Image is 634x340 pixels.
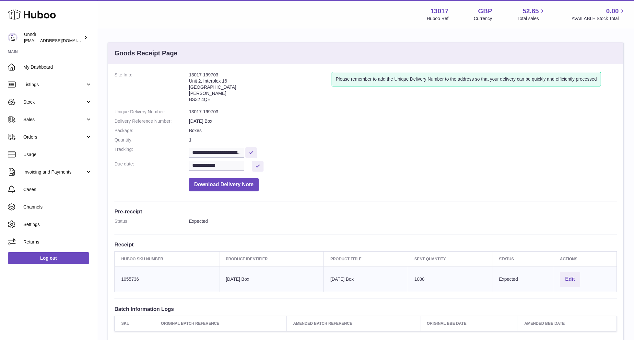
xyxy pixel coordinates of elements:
[287,316,420,331] th: Amended Batch Reference
[324,266,408,292] td: [DATE] Box
[324,251,408,266] th: Product title
[189,128,617,134] dd: Boxes
[492,266,553,292] td: Expected
[553,251,617,266] th: Actions
[517,16,546,22] span: Total sales
[114,118,189,124] dt: Delivery Reference Number:
[114,241,617,248] h3: Receipt
[8,252,89,264] a: Log out
[114,72,189,106] dt: Site Info:
[571,7,626,22] a: 0.00 AVAILABLE Stock Total
[114,109,189,115] dt: Unique Delivery Number:
[23,187,92,193] span: Cases
[114,208,617,215] h3: Pre-receipt
[332,72,601,86] div: Please remember to add the Unique Delivery Number to the address so that your delivery can be qui...
[114,305,617,312] h3: Batch Information Logs
[189,178,259,191] button: Download Delivery Note
[23,169,85,175] span: Invoicing and Payments
[189,118,617,124] dd: [DATE] Box
[23,204,92,210] span: Channels
[189,109,617,115] dd: 13017-199703
[115,316,154,331] th: SKU
[474,16,492,22] div: Currency
[522,7,539,16] span: 52.65
[420,316,518,331] th: Original BBE Date
[115,251,219,266] th: Huboo SKU Number
[23,64,92,70] span: My Dashboard
[189,137,617,143] dd: 1
[114,137,189,143] dt: Quantity:
[114,49,178,58] h3: Goods Receipt Page
[114,218,189,224] dt: Status:
[219,251,324,266] th: Product Identifier
[430,7,449,16] strong: 13017
[606,7,619,16] span: 0.00
[154,316,287,331] th: Original Batch Reference
[189,72,332,106] address: 13017-199703 Unit 2, Interplex 16 [GEOGRAPHIC_DATA] [PERSON_NAME] BS32 4QE
[492,251,553,266] th: Status
[189,218,617,224] dd: Expected
[427,16,449,22] div: Huboo Ref
[24,31,82,44] div: Unndr
[23,99,85,105] span: Stock
[23,221,92,228] span: Settings
[8,33,18,42] img: sofiapanwar@gmail.com
[23,117,85,123] span: Sales
[571,16,626,22] span: AVAILABLE Stock Total
[23,239,92,245] span: Returns
[23,134,85,140] span: Orders
[518,316,616,331] th: Amended BBE Date
[23,82,85,88] span: Listings
[114,128,189,134] dt: Package:
[517,7,546,22] a: 52.65 Total sales
[23,152,92,158] span: Usage
[219,266,324,292] td: [DATE] Box
[408,251,492,266] th: Sent Quantity
[115,266,219,292] td: 1055736
[24,38,95,43] span: [EMAIL_ADDRESS][DOMAIN_NAME]
[478,7,492,16] strong: GBP
[114,161,189,172] dt: Due date:
[408,266,492,292] td: 1000
[560,272,580,287] button: Edit
[114,146,189,158] dt: Tracking:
